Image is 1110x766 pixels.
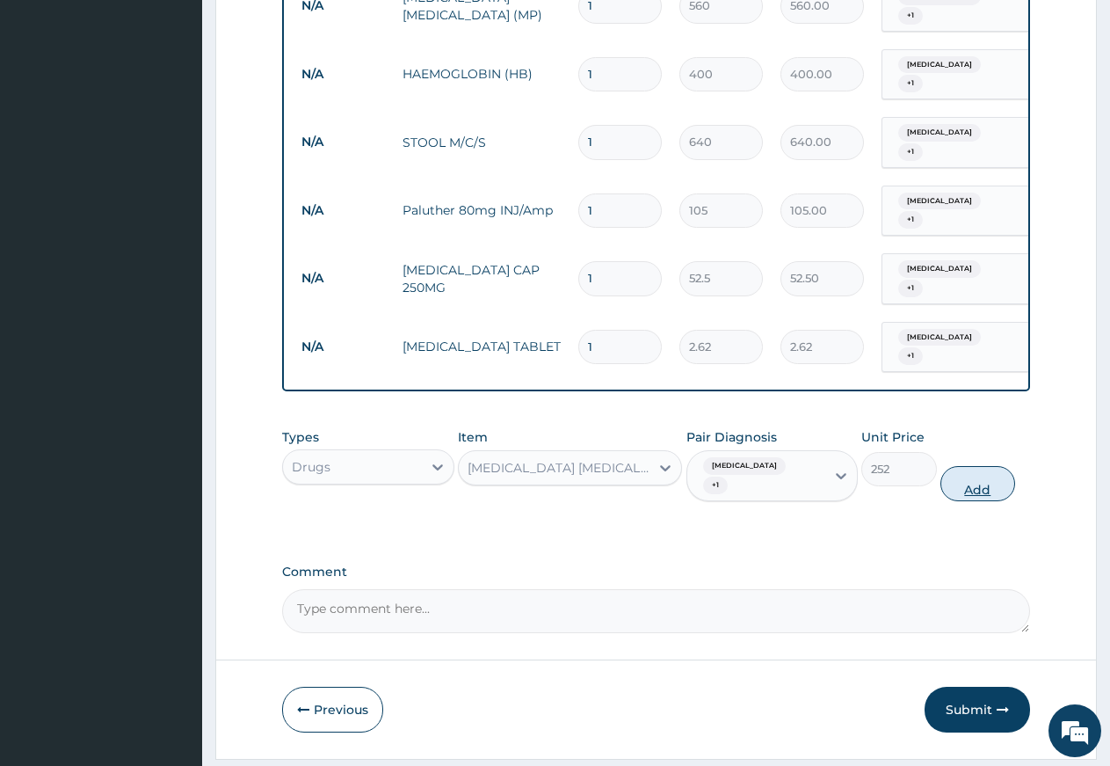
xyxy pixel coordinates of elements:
span: + 1 [898,75,923,92]
td: [MEDICAL_DATA] TABLET [394,329,570,364]
div: [MEDICAL_DATA] [MEDICAL_DATA] [468,459,651,477]
textarea: Type your message and hit 'Enter' [9,480,335,542]
td: [MEDICAL_DATA] CAP 250MG [394,252,570,305]
label: Comment [282,565,1030,580]
div: Minimize live chat window [288,9,330,51]
button: Submit [925,687,1030,733]
span: [MEDICAL_DATA] [898,124,981,142]
span: [MEDICAL_DATA] [898,329,981,347]
td: N/A [293,58,394,91]
td: N/A [293,262,394,295]
div: Drugs [292,458,330,476]
span: [MEDICAL_DATA] [898,260,981,278]
button: Add [940,466,1015,501]
td: N/A [293,331,394,363]
td: N/A [293,126,394,158]
span: + 1 [898,347,923,365]
span: + 1 [898,143,923,161]
span: We're online! [102,222,243,399]
label: Pair Diagnosis [686,428,777,446]
span: + 1 [898,211,923,229]
span: + 1 [703,477,728,494]
span: + 1 [898,7,923,25]
span: + 1 [898,280,923,297]
span: [MEDICAL_DATA] [703,457,786,475]
img: d_794563401_company_1708531726252_794563401 [33,88,71,132]
td: N/A [293,194,394,227]
td: Paluther 80mg INJ/Amp [394,193,570,228]
div: Chat with us now [91,98,295,121]
label: Unit Price [861,428,925,446]
td: HAEMOGLOBIN (HB) [394,56,570,91]
label: Types [282,430,319,445]
button: Previous [282,687,383,733]
td: STOOL M/C/S [394,125,570,160]
span: [MEDICAL_DATA] [898,193,981,210]
label: Item [458,428,488,446]
span: [MEDICAL_DATA] [898,56,981,74]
